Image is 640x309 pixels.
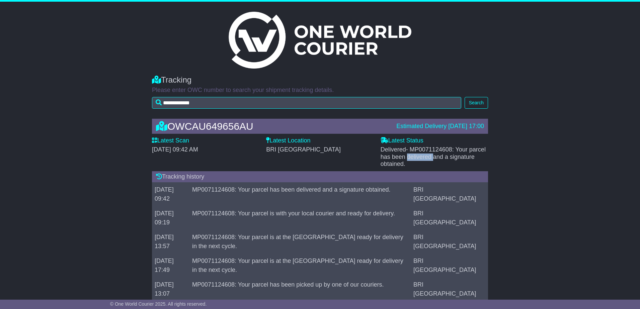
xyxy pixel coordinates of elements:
td: BRI [GEOGRAPHIC_DATA] [411,183,488,206]
label: Latest Location [266,137,310,144]
td: [DATE] 09:42 [152,183,189,206]
td: BRI [GEOGRAPHIC_DATA] [411,206,488,230]
div: Estimated Delivery [DATE] 17:00 [396,123,484,130]
td: MP0071124608: Your parcel is at the [GEOGRAPHIC_DATA] ready for delivery in the next cycle. [189,230,411,254]
span: Delivered [381,146,486,167]
label: Latest Status [381,137,423,144]
button: Search [465,97,488,109]
span: BRI [GEOGRAPHIC_DATA] [266,146,340,153]
td: MP0071124608: Your parcel has been delivered and a signature obtained. [189,183,411,206]
td: [DATE] 13:57 [152,230,189,254]
td: MP0071124608: Your parcel has been picked up by one of our couriers. [189,278,411,301]
td: BRI [GEOGRAPHIC_DATA] [411,230,488,254]
div: Tracking history [152,171,488,183]
span: © One World Courier 2025. All rights reserved. [110,301,207,307]
td: [DATE] 17:49 [152,254,189,278]
td: [DATE] 09:19 [152,206,189,230]
td: BRI [GEOGRAPHIC_DATA] [411,278,488,301]
label: Latest Scan [152,137,189,144]
div: OWCAU649656AU [153,121,393,132]
td: [DATE] 13:07 [152,278,189,301]
p: Please enter OWC number to search your shipment tracking details. [152,87,488,94]
td: BRI [GEOGRAPHIC_DATA] [411,254,488,278]
div: Tracking [152,75,488,85]
span: - MP0071124608: Your parcel has been delivered and a signature obtained. [381,146,486,167]
td: MP0071124608: Your parcel is with your local courier and ready for delivery. [189,206,411,230]
img: Light [229,12,411,69]
span: [DATE] 09:42 AM [152,146,198,153]
td: MP0071124608: Your parcel is at the [GEOGRAPHIC_DATA] ready for delivery in the next cycle. [189,254,411,278]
